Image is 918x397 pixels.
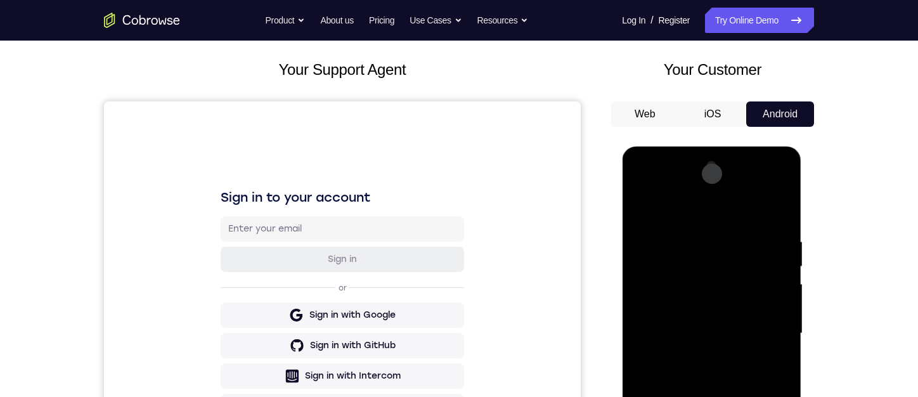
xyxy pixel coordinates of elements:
[117,145,360,171] button: Sign in
[206,238,292,251] div: Sign in with GitHub
[266,8,306,33] button: Product
[650,13,653,28] span: /
[611,58,814,81] h2: Your Customer
[477,8,529,33] button: Resources
[320,8,353,33] a: About us
[117,201,360,226] button: Sign in with Google
[104,58,581,81] h2: Your Support Agent
[205,207,292,220] div: Sign in with Google
[369,8,394,33] a: Pricing
[124,121,352,134] input: Enter your email
[232,181,245,192] p: or
[117,292,360,318] button: Sign in with Zendesk
[410,8,462,33] button: Use Cases
[622,8,645,33] a: Log In
[201,268,297,281] div: Sign in with Intercom
[117,262,360,287] button: Sign in with Intercom
[104,13,180,28] a: Go to the home page
[202,299,295,311] div: Sign in with Zendesk
[705,8,814,33] a: Try Online Demo
[117,328,360,338] p: Don't have an account?
[214,329,304,337] a: Create a new account
[611,101,679,127] button: Web
[746,101,814,127] button: Android
[679,101,747,127] button: iOS
[117,231,360,257] button: Sign in with GitHub
[659,8,690,33] a: Register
